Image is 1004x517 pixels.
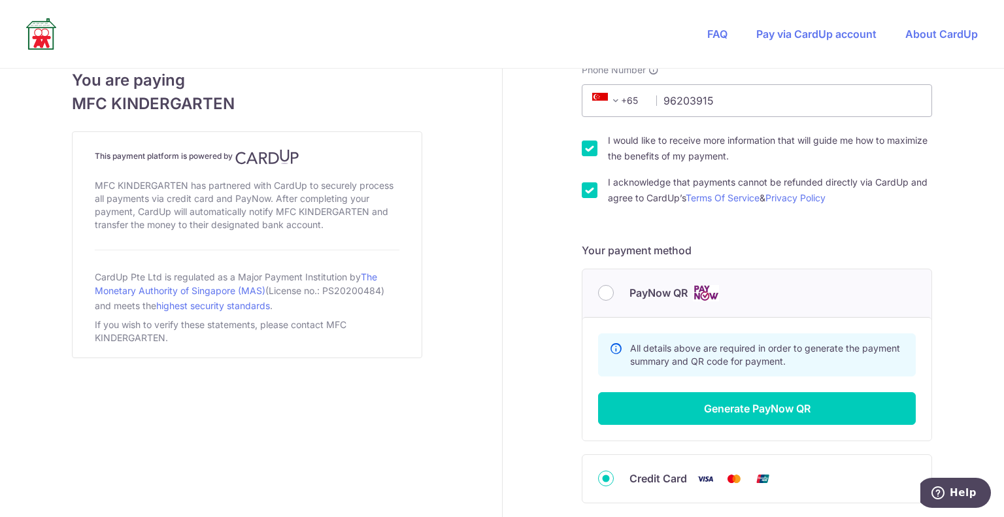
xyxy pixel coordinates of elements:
span: Phone Number [582,63,646,76]
img: Cards logo [693,285,719,301]
div: PayNow QR Cards logo [598,285,916,301]
div: MFC KINDERGARTEN has partnered with CardUp to securely process all payments via credit card and P... [95,176,399,234]
a: Privacy Policy [765,192,826,203]
span: Credit Card [629,471,687,486]
a: FAQ [707,27,728,41]
a: About CardUp [905,27,978,41]
div: Credit Card Visa Mastercard Union Pay [598,471,916,487]
img: CardUp [235,149,299,165]
span: MFC KINDERGARTEN [72,92,422,116]
a: highest security standards [156,300,270,311]
img: Union Pay [750,471,776,487]
label: I acknowledge that payments cannot be refunded directly via CardUp and agree to CardUp’s & [608,175,932,206]
a: Terms Of Service [686,192,760,203]
div: If you wish to verify these statements, please contact MFC KINDERGARTEN. [95,316,399,347]
span: +65 [592,93,624,108]
img: Visa [692,471,718,487]
iframe: Opens a widget where you can find more information [920,478,991,510]
a: Pay via CardUp account [756,27,877,41]
div: CardUp Pte Ltd is regulated as a Major Payment Institution by (License no.: PS20200484) and meets... [95,266,399,316]
button: Generate PayNow QR [598,392,916,425]
span: You are paying [72,69,422,92]
span: +65 [588,93,647,108]
span: PayNow QR [629,285,688,301]
h4: This payment platform is powered by [95,149,399,165]
img: Mastercard [721,471,747,487]
h5: Your payment method [582,242,932,258]
label: I would like to receive more information that will guide me how to maximize the benefits of my pa... [608,133,932,164]
span: All details above are required in order to generate the payment summary and QR code for payment. [630,342,900,367]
